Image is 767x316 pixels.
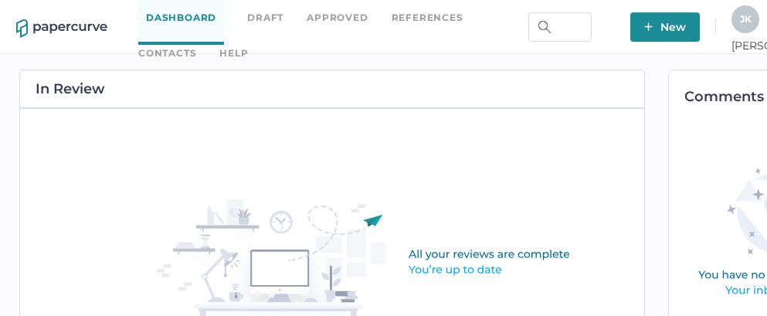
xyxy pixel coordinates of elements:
[630,12,700,42] button: New
[538,21,551,33] img: search.bf03fe8b.svg
[247,9,283,26] a: Draft
[528,12,592,42] input: Search Workspace
[36,82,105,96] h2: In Review
[307,9,368,26] a: Approved
[16,19,107,38] img: papercurve-logo-colour.7244d18c.svg
[138,45,196,62] a: Contacts
[644,12,686,42] span: New
[644,22,653,31] img: plus-white.e19ec114.svg
[392,9,463,26] a: References
[740,13,752,25] span: J K
[219,45,248,62] div: help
